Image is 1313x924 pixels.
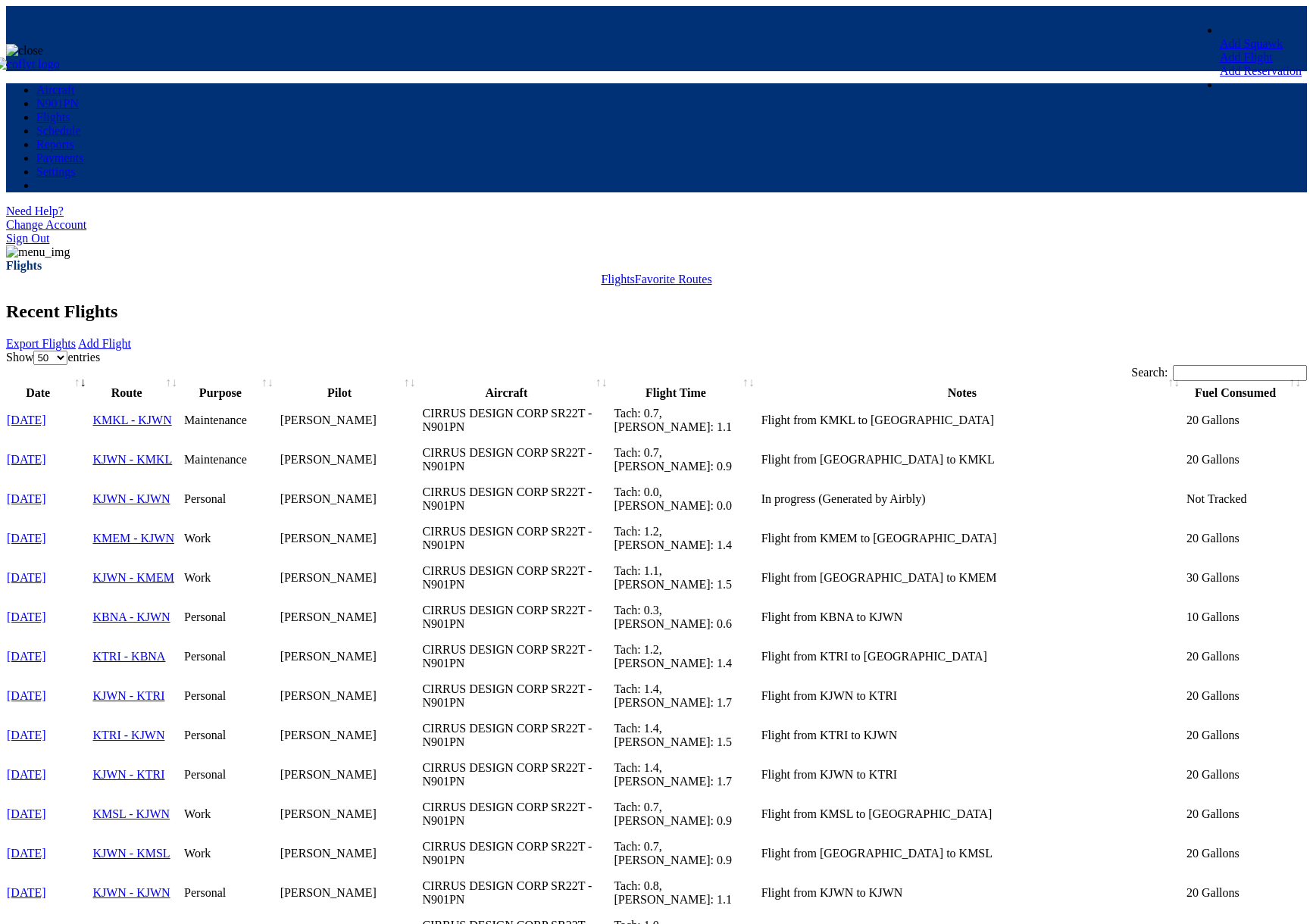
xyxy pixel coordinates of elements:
[1186,716,1307,755] td: 20 Gallons
[761,598,1186,637] td: Flight from KBNA to KJWN
[183,598,280,637] td: Personal
[421,716,613,755] td: CIRRUS DESIGN CORP SR22T - N901PN
[761,401,1186,440] td: Flight from KMKL to [GEOGRAPHIC_DATA]
[7,650,91,663] a: [DATE]
[1131,366,1307,379] label: Search:
[613,598,760,637] td: Tach: 0.3, [PERSON_NAME]: 0.6
[92,492,170,505] a: KJWN - KJWN
[613,637,760,676] td: Tach: 1.2, [PERSON_NAME]: 1.4
[92,414,171,426] a: KMKL - KJWN
[183,834,280,873] td: Work
[280,479,422,519] td: [PERSON_NAME]
[613,401,760,440] td: Tach: 0.7, [PERSON_NAME]: 1.1
[183,440,280,479] td: Maintenance
[36,138,74,151] span: Reports
[92,886,170,899] a: KJWN - KJWN
[6,232,49,245] span: Sign Out
[1186,386,1307,401] th: Fuel Consumed: activate to sort column ascending
[183,873,280,913] td: Personal
[7,492,91,506] a: [DATE]
[183,716,280,755] td: Personal
[1186,873,1307,913] td: 20 Gallons
[7,571,91,585] a: [DATE]
[36,151,83,164] span: Payments
[761,479,1186,519] td: In progress (Generated by Airbly)
[7,414,91,427] p: [DATE]
[92,729,164,741] a: KTRI - KJWN
[613,386,760,401] th: Flight Time: activate to sort column ascending
[6,351,100,364] label: Show entries
[36,124,81,137] span: Schedule
[92,650,165,663] a: KTRI - KBNA
[78,337,131,350] a: Add Flight
[36,97,79,110] span: N901PN
[613,755,760,794] td: Tach: 1.4, [PERSON_NAME]: 1.7
[421,834,613,873] td: CIRRUS DESIGN CORP SR22T - N901PN
[635,273,712,286] a: Favorite Routes
[7,886,91,900] a: [DATE]
[280,440,422,479] td: [PERSON_NAME]
[7,847,91,860] a: [DATE]
[761,873,1186,913] td: Flight from KJWN to KJWN
[280,755,422,794] td: [PERSON_NAME]
[183,519,280,558] td: Work
[1186,598,1307,637] td: 10 Gallons
[7,768,91,782] p: [DATE]
[36,111,70,123] span: Flights
[421,873,613,913] td: CIRRUS DESIGN CORP SR22T - N901PN
[1220,51,1273,64] a: Add Flight
[421,440,613,479] td: CIRRUS DESIGN CORP SR22T - N901PN
[280,873,422,913] td: [PERSON_NAME]
[1186,755,1307,794] td: 20 Gallons
[183,558,280,598] td: Work
[7,453,91,467] a: [DATE]
[761,558,1186,598] td: Flight from [GEOGRAPHIC_DATA] to KMEM
[183,755,280,794] td: Personal
[280,386,422,401] th: Pilot: activate to sort column ascending
[36,83,75,96] span: Aircraft
[1220,37,1283,50] span: Add Squawk
[92,768,164,781] a: KJWN - KTRI
[92,610,170,623] a: KBNA - KJWN
[183,794,280,834] td: Work
[761,386,1186,401] th: Notes: activate to sort column ascending
[280,637,422,676] td: [PERSON_NAME]
[92,453,172,466] a: KJWN - KMKL
[1186,440,1307,479] td: 20 Gallons
[761,716,1186,755] td: Flight from KTRI to KJWN
[601,273,634,286] a: Flights
[761,676,1186,716] td: Flight from KJWN to KTRI
[761,834,1186,873] td: Flight from [GEOGRAPHIC_DATA] to KMSL
[761,440,1186,479] td: Flight from [GEOGRAPHIC_DATA] to KMKL
[421,755,613,794] td: CIRRUS DESIGN CORP SR22T - N901PN
[1220,64,1302,77] a: Add Reservation
[1186,479,1307,519] td: Not Tracked
[613,676,760,716] td: Tach: 1.4, [PERSON_NAME]: 1.7
[421,401,613,440] td: CIRRUS DESIGN CORP SR22T - N901PN
[7,689,91,703] a: [DATE]
[6,204,64,217] span: Need Help?
[92,689,164,702] a: KJWN - KTRI
[1186,834,1307,873] td: 20 Gallons
[280,716,422,755] td: [PERSON_NAME]
[7,532,91,545] a: [DATE]
[421,519,613,558] td: CIRRUS DESIGN CORP SR22T - N901PN
[280,834,422,873] td: [PERSON_NAME]
[7,807,91,821] a: [DATE]
[613,716,760,755] td: Tach: 1.4, [PERSON_NAME]: 1.5
[183,401,280,440] td: Maintenance
[761,637,1186,676] td: Flight from KTRI to [GEOGRAPHIC_DATA]
[36,165,76,178] span: Settings
[1186,519,1307,558] td: 20 Gallons
[1186,637,1307,676] td: 20 Gallons
[613,519,760,558] td: Tach: 1.2, [PERSON_NAME]: 1.4
[92,807,170,820] a: KMSL - KJWN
